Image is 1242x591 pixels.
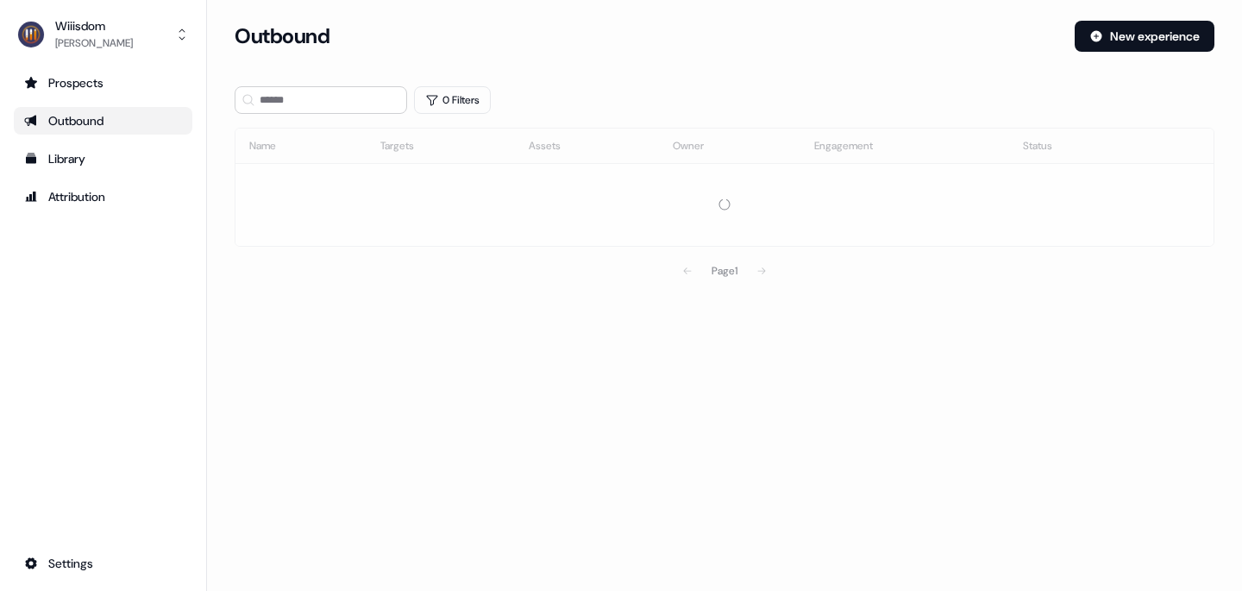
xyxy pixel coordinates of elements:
[24,74,182,91] div: Prospects
[235,23,329,49] h3: Outbound
[55,35,133,52] div: [PERSON_NAME]
[14,550,192,577] a: Go to integrations
[14,107,192,135] a: Go to outbound experience
[24,188,182,205] div: Attribution
[1075,21,1214,52] button: New experience
[24,555,182,572] div: Settings
[14,14,192,55] button: Wiiisdom[PERSON_NAME]
[14,183,192,211] a: Go to attribution
[55,17,133,35] div: Wiiisdom
[14,69,192,97] a: Go to prospects
[414,86,491,114] button: 0 Filters
[24,150,182,167] div: Library
[14,145,192,173] a: Go to templates
[24,112,182,129] div: Outbound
